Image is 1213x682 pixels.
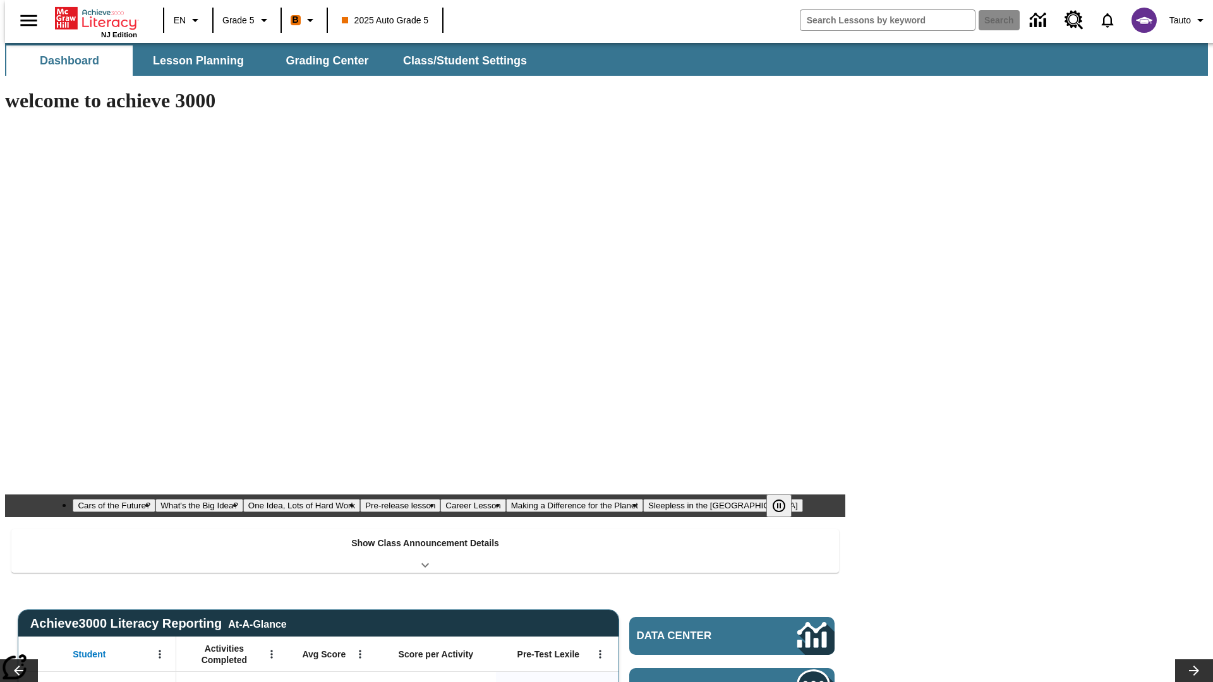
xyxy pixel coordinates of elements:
[506,499,643,512] button: Slide 6 Making a Difference for the Planet
[286,9,323,32] button: Boost Class color is orange. Change class color
[800,10,975,30] input: search field
[222,14,255,27] span: Grade 5
[629,617,835,655] a: Data Center
[293,12,299,28] span: B
[766,494,804,517] div: Pause
[342,14,429,27] span: 2025 Auto Grade 5
[55,6,137,31] a: Home
[243,499,360,512] button: Slide 3 One Idea, Lots of Hard Work
[351,645,370,664] button: Open Menu
[517,649,580,660] span: Pre-Test Lexile
[174,14,186,27] span: EN
[1057,3,1091,37] a: Resource Center, Will open in new tab
[1169,14,1191,27] span: Tauto
[5,89,845,112] h1: welcome to achieve 3000
[351,537,499,550] p: Show Class Announcement Details
[73,499,155,512] button: Slide 1 Cars of the Future?
[1132,8,1157,33] img: avatar image
[135,45,262,76] button: Lesson Planning
[228,616,286,630] div: At-A-Glance
[101,31,137,39] span: NJ Edition
[302,649,346,660] span: Avg Score
[1091,4,1124,37] a: Notifications
[393,45,537,76] button: Class/Student Settings
[1175,659,1213,682] button: Lesson carousel, Next
[440,499,505,512] button: Slide 5 Career Lesson
[262,645,281,664] button: Open Menu
[643,499,803,512] button: Slide 7 Sleepless in the Animal Kingdom
[217,9,277,32] button: Grade: Grade 5, Select a grade
[766,494,792,517] button: Pause
[1164,9,1213,32] button: Profile/Settings
[5,43,1208,76] div: SubNavbar
[264,45,390,76] button: Grading Center
[150,645,169,664] button: Open Menu
[10,2,47,39] button: Open side menu
[399,649,474,660] span: Score per Activity
[591,645,610,664] button: Open Menu
[360,499,440,512] button: Slide 4 Pre-release lesson
[73,649,106,660] span: Student
[155,499,243,512] button: Slide 2 What's the Big Idea?
[55,4,137,39] div: Home
[168,9,208,32] button: Language: EN, Select a language
[637,630,755,642] span: Data Center
[1124,4,1164,37] button: Select a new avatar
[11,529,839,573] div: Show Class Announcement Details
[1022,3,1057,38] a: Data Center
[5,45,538,76] div: SubNavbar
[30,616,287,631] span: Achieve3000 Literacy Reporting
[6,45,133,76] button: Dashboard
[183,643,266,666] span: Activities Completed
